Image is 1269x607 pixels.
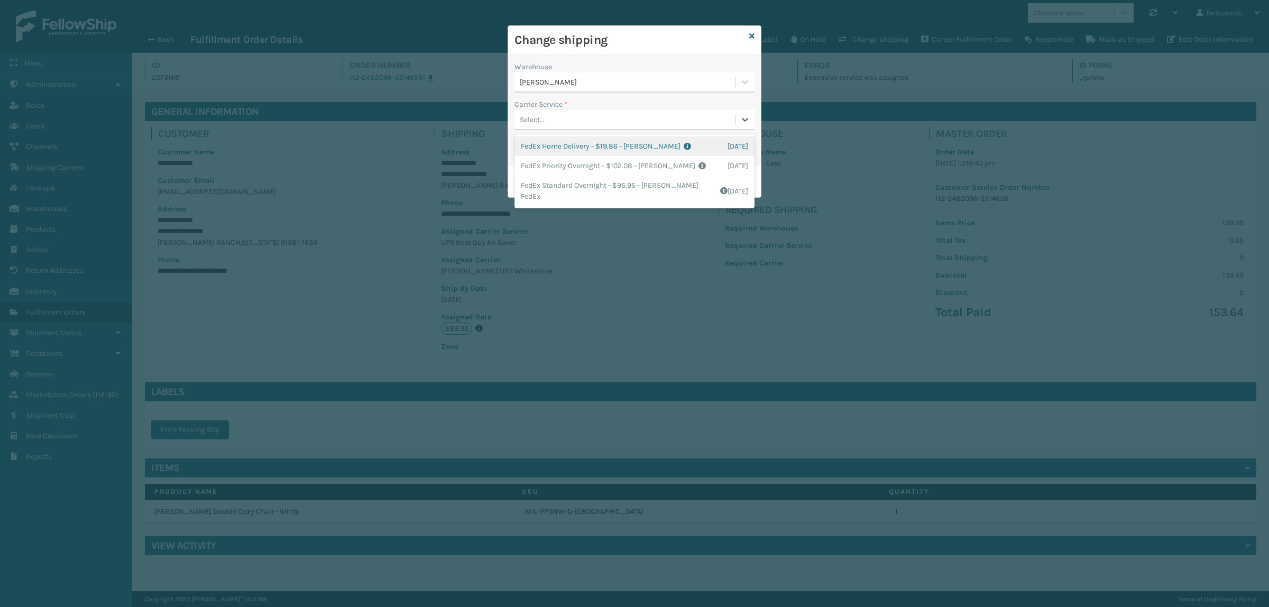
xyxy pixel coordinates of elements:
[514,99,567,110] label: Carrier Service
[728,160,748,171] span: [DATE]
[514,32,745,48] h3: Change shipping
[728,186,748,197] span: [DATE]
[514,136,755,156] div: FedEx Home Delivery - $19.86 - [PERSON_NAME]
[520,77,736,88] div: [PERSON_NAME]
[514,61,552,72] label: Warehouse
[728,141,748,152] span: [DATE]
[520,114,545,125] div: Select...
[514,176,755,206] div: FedEx Standard Overnight - $95.95 - [PERSON_NAME] FedEx
[514,156,755,176] div: FedEx Priority Overnight - $102.08 - [PERSON_NAME]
